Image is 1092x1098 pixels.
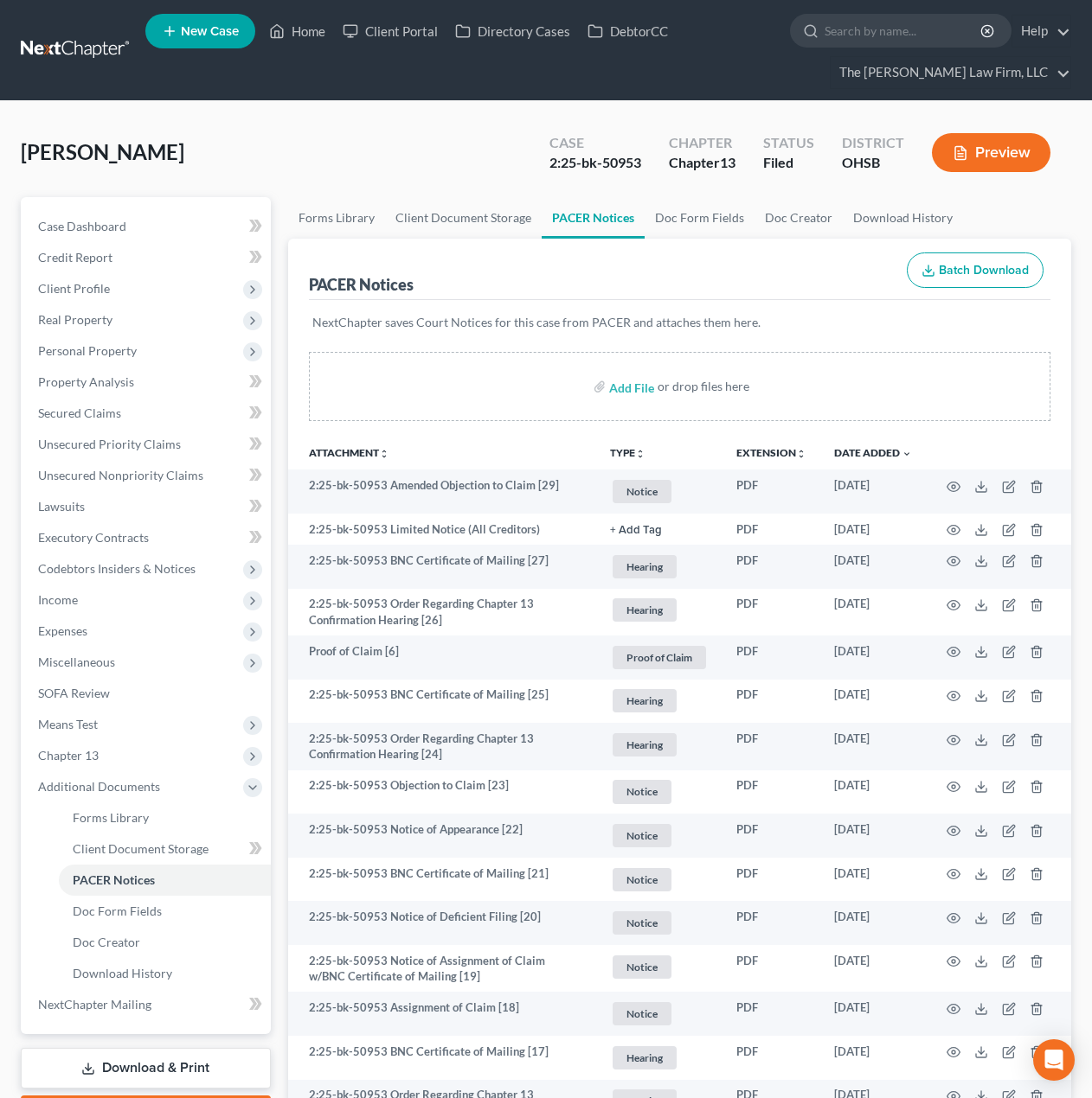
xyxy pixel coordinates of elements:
[613,480,671,503] span: Notice
[59,958,271,989] a: Download History
[38,405,121,420] span: Secured Claims
[38,623,87,638] span: Expenses
[720,154,735,170] span: 13
[38,530,149,545] span: Executory Contracts
[288,635,597,680] td: Proof of Claim [6]
[38,468,203,482] span: Unsecured Nonpriority Claims
[723,723,820,770] td: PDF
[723,814,820,858] td: PDF
[579,16,677,47] a: DebtorCC
[549,153,641,173] div: 2:25-bk-50953
[38,717,98,731] span: Means Test
[288,197,385,239] a: Forms Library
[613,555,677,578] span: Hearing
[288,589,597,636] td: 2:25-bk-50953 Order Regarding Chapter 13 Confirmation Hearing [26]
[309,274,414,295] div: PACER Notices
[613,1002,671,1025] span: Notice
[669,153,735,173] div: Chapter
[73,903,162,918] span: Doc Form Fields
[613,780,671,803] span: Notice
[24,398,271,429] a: Secured Claims
[932,133,1050,172] button: Preview
[379,449,389,459] i: unfold_more
[820,1036,926,1080] td: [DATE]
[73,935,140,949] span: Doc Creator
[820,680,926,724] td: [DATE]
[723,545,820,589] td: PDF
[610,477,709,506] a: Notice
[288,1036,597,1080] td: 2:25-bk-50953 BNC Certificate of Mailing [17]
[763,153,814,173] div: Filed
[288,992,597,1036] td: 2:25-bk-50953 Assignment of Claim [18]
[38,997,151,1012] span: NextChapter Mailing
[334,16,446,47] a: Client Portal
[645,197,755,239] a: Doc Form Fields
[38,374,134,389] span: Property Analysis
[59,927,271,958] a: Doc Creator
[723,635,820,680] td: PDF
[24,429,271,460] a: Unsecured Priority Claims
[736,446,806,459] a: Extensionunfold_more
[288,770,597,814] td: 2:25-bk-50953 Objection to Claim [23]
[260,16,334,47] a: Home
[820,814,926,858] td: [DATE]
[723,945,820,993] td: PDF
[613,911,671,935] span: Notice
[385,197,542,239] a: Client Document Storage
[288,545,597,589] td: 2:25-bk-50953 BNC Certificate of Mailing [27]
[820,589,926,636] td: [DATE]
[24,989,271,1020] a: NextChapter Mailing
[38,499,85,514] span: Lawsuits
[723,901,820,945] td: PDF
[38,654,115,669] span: Miscellaneous
[820,945,926,993] td: [DATE]
[59,833,271,865] a: Client Document Storage
[610,525,662,536] button: + Add Tag
[842,133,904,153] div: District
[834,446,912,459] a: Date Added expand_more
[59,865,271,896] a: PACER Notices
[610,643,709,672] a: Proof of Claim
[723,770,820,814] td: PDF
[288,945,597,993] td: 2:25-bk-50953 Notice of Assignment of Claim w/BNC Certificate of Mailing [19]
[820,514,926,545] td: [DATE]
[59,802,271,833] a: Forms Library
[24,491,271,522] a: Lawsuits
[723,992,820,1036] td: PDF
[613,689,677,712] span: Hearing
[610,596,709,624] a: Hearing
[38,592,78,607] span: Income
[613,733,677,756] span: Hearing
[309,446,389,459] a: Attachmentunfold_more
[820,545,926,589] td: [DATE]
[610,865,709,894] a: Notice
[542,197,645,239] a: PACER Notices
[610,1044,709,1072] a: Hearing
[288,514,597,545] td: 2:25-bk-50953 Limited Notice (All Creditors)
[613,646,706,669] span: Proof of Claim
[723,1036,820,1080] td: PDF
[669,133,735,153] div: Chapter
[939,263,1029,278] span: Batch Download
[38,779,160,794] span: Additional Documents
[820,770,926,814] td: [DATE]
[820,469,926,514] td: [DATE]
[820,858,926,902] td: [DATE]
[38,219,126,233] span: Case Dashboard
[1012,16,1070,47] a: Help
[24,367,271,398] a: Property Analysis
[610,731,709,759] a: Hearing
[610,777,709,806] a: Notice
[755,197,843,239] a: Doc Creator
[613,955,671,979] span: Notice
[902,449,912,459] i: expand_more
[613,868,671,891] span: Notice
[24,522,271,553] a: Executory Contracts
[635,449,646,459] i: unfold_more
[73,810,149,825] span: Forms Library
[38,250,112,265] span: Credit Report
[723,858,820,902] td: PDF
[288,469,597,514] td: 2:25-bk-50953 Amended Objection to Claim [29]
[446,16,579,47] a: Directory Cases
[73,872,155,887] span: PACER Notices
